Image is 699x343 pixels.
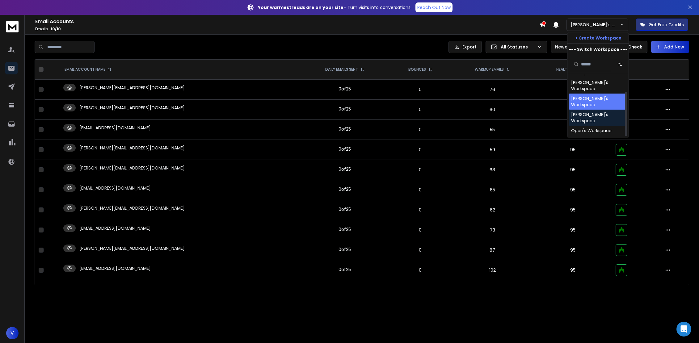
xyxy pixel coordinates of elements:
p: 0 [393,247,448,253]
p: [PERSON_NAME][EMAIL_ADDRESS][DOMAIN_NAME] [79,205,185,211]
td: 95 [534,180,612,200]
td: 55 [451,120,534,140]
td: 59 [451,140,534,160]
td: 87 [451,240,534,260]
td: 95 [534,220,612,240]
div: 0 of 25 [339,86,351,92]
p: [PERSON_NAME]'s Workspace [571,22,620,28]
div: 0 of 25 [339,206,351,212]
p: [EMAIL_ADDRESS][DOMAIN_NAME] [79,225,151,231]
button: + Create Workspace [567,32,629,44]
td: 95 [534,120,612,140]
p: 0 [393,127,448,133]
p: – Turn visits into conversations [258,4,411,10]
p: + Create Workspace [575,35,621,41]
div: 0 of 25 [339,246,351,253]
p: All Statuses [501,44,535,50]
div: 0 of 25 [339,266,351,273]
div: 0 of 25 [339,166,351,172]
div: 0 of 25 [339,186,351,192]
td: 95 [534,240,612,260]
td: 102 [451,260,534,280]
p: --- Switch Workspace --- [569,46,628,52]
p: DAILY EMAILS SENT [325,67,358,72]
div: [PERSON_NAME]'s Workspace [571,79,625,92]
button: Export [448,41,482,53]
div: Open Intercom Messenger [676,322,691,337]
td: 95 [534,200,612,220]
button: Add New [651,41,689,53]
p: [PERSON_NAME][EMAIL_ADDRESS][DOMAIN_NAME] [79,165,185,171]
p: 0 [393,147,448,153]
button: V [6,327,19,339]
p: Reach Out Now [417,4,451,10]
p: [EMAIL_ADDRESS][DOMAIN_NAME] [79,125,151,131]
p: [PERSON_NAME][EMAIL_ADDRESS][DOMAIN_NAME] [79,105,185,111]
p: 0 [393,107,448,113]
p: 0 [393,167,448,173]
p: 0 [393,187,448,193]
div: 0 of 25 [339,226,351,232]
p: 0 [393,267,448,273]
p: [EMAIL_ADDRESS][DOMAIN_NAME] [79,185,151,191]
img: logo [6,21,19,32]
td: 95 [534,260,612,280]
button: Get Free Credits [636,19,688,31]
strong: Your warmest leads are on your site [258,4,343,10]
div: EMAIL ACCOUNT NAME [65,67,112,72]
p: WARMUP EMAILS [475,67,504,72]
td: 65 [451,180,534,200]
p: HEALTH SCORE [556,67,583,72]
a: Reach Out Now [415,2,453,12]
td: 95 [534,140,612,160]
p: [PERSON_NAME][EMAIL_ADDRESS][DOMAIN_NAME] [79,145,185,151]
p: [PERSON_NAME][EMAIL_ADDRESS][DOMAIN_NAME] [79,85,185,91]
td: 95 [534,160,612,180]
td: 93 [534,100,612,120]
div: [PERSON_NAME]'s Workspace [571,111,625,124]
td: 76 [451,80,534,100]
td: 93 [534,80,612,100]
p: 0 [393,86,448,93]
td: 68 [451,160,534,180]
span: 10 / 10 [51,26,61,31]
p: 0 [393,207,448,213]
td: 62 [451,200,534,220]
button: Newest [551,41,591,53]
div: Open's Workspace [571,128,612,134]
p: Get Free Credits [649,22,684,28]
td: 73 [451,220,534,240]
div: 0 of 25 [339,106,351,112]
div: 0 of 25 [339,146,351,152]
p: 0 [393,227,448,233]
h1: Email Accounts [35,18,539,25]
p: BOUNCES [408,67,426,72]
p: [PERSON_NAME][EMAIL_ADDRESS][DOMAIN_NAME] [79,245,185,251]
p: [EMAIL_ADDRESS][DOMAIN_NAME] [79,265,151,271]
button: Sort by Sort A-Z [614,58,626,70]
div: [PERSON_NAME]'s Workspace [571,95,625,108]
td: 60 [451,100,534,120]
div: 0 of 25 [339,126,351,132]
p: Emails : [35,27,539,31]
